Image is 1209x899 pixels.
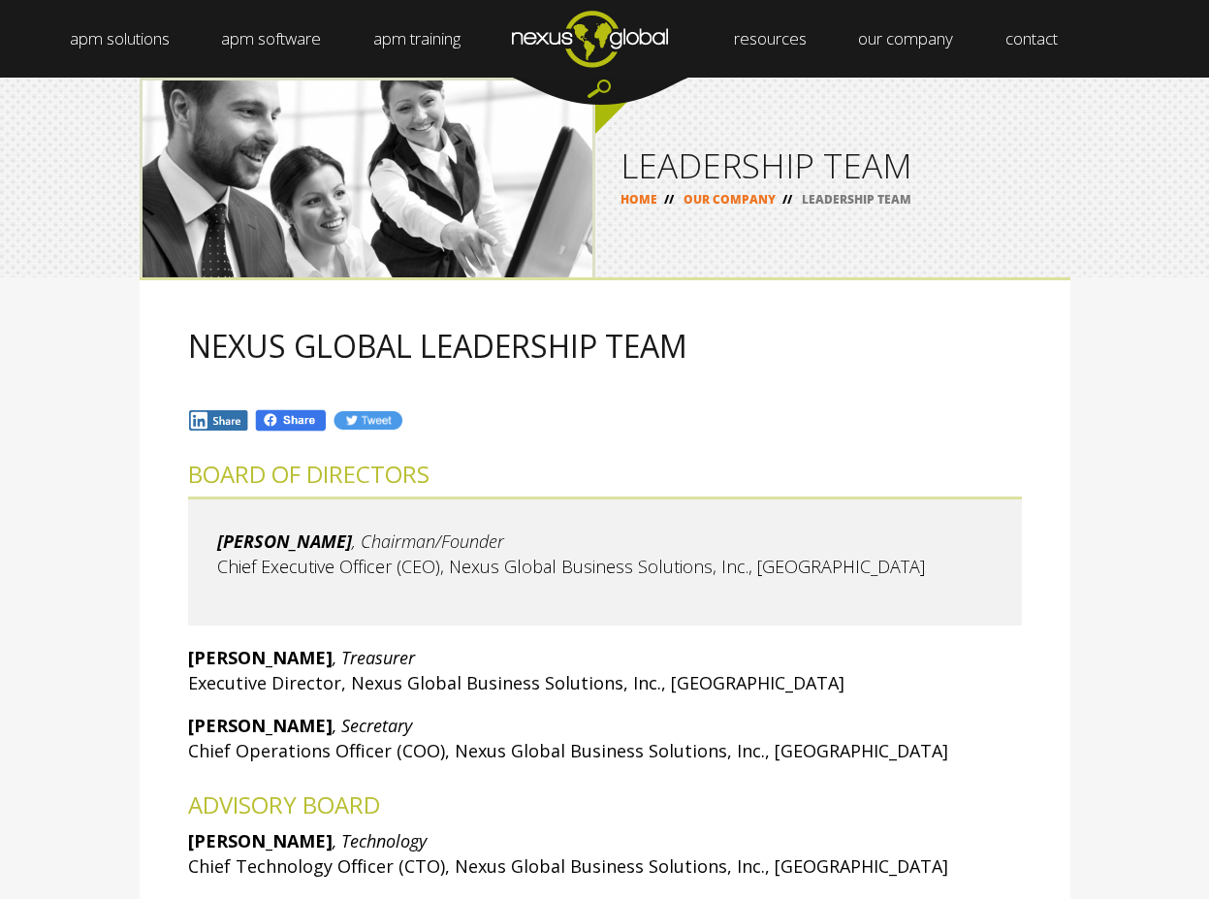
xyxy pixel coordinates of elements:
[217,555,925,578] span: Chief Executive Officer (CEO), Nexus Global Business Solutions, Inc., [GEOGRAPHIC_DATA]
[188,671,844,694] span: Executive Director, Nexus Global Business Solutions, Inc., [GEOGRAPHIC_DATA]
[188,646,333,669] strong: [PERSON_NAME]
[217,530,352,553] em: [PERSON_NAME]
[188,714,333,737] strong: [PERSON_NAME]
[352,530,504,553] em: , Chairman/Founder
[188,409,250,432] img: In.jpg
[776,191,799,208] span: //
[188,462,1022,487] h2: BOARD OF DIRECTORS
[684,191,776,208] a: OUR COMPANY
[254,408,328,433] img: Fb.png
[333,646,415,669] em: , Treasurer
[620,148,1045,182] h1: LEADERSHIP TEAM
[188,329,1022,363] h2: NEXUS GLOBAL LEADERSHIP TEAM
[188,854,948,878] span: Chief Technology Officer (CTO), Nexus Global Business Solutions, Inc., [GEOGRAPHIC_DATA]
[657,191,681,208] span: //
[188,829,333,852] strong: [PERSON_NAME]
[188,792,1022,818] h2: ADVISORY BOARD
[333,829,427,852] em: , Technology
[333,409,402,432] img: Tw.jpg
[333,714,412,737] em: , Secretary
[188,739,948,762] span: Chief Operations Officer (COO), Nexus Global Business Solutions, Inc., [GEOGRAPHIC_DATA]
[620,191,657,208] a: HOME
